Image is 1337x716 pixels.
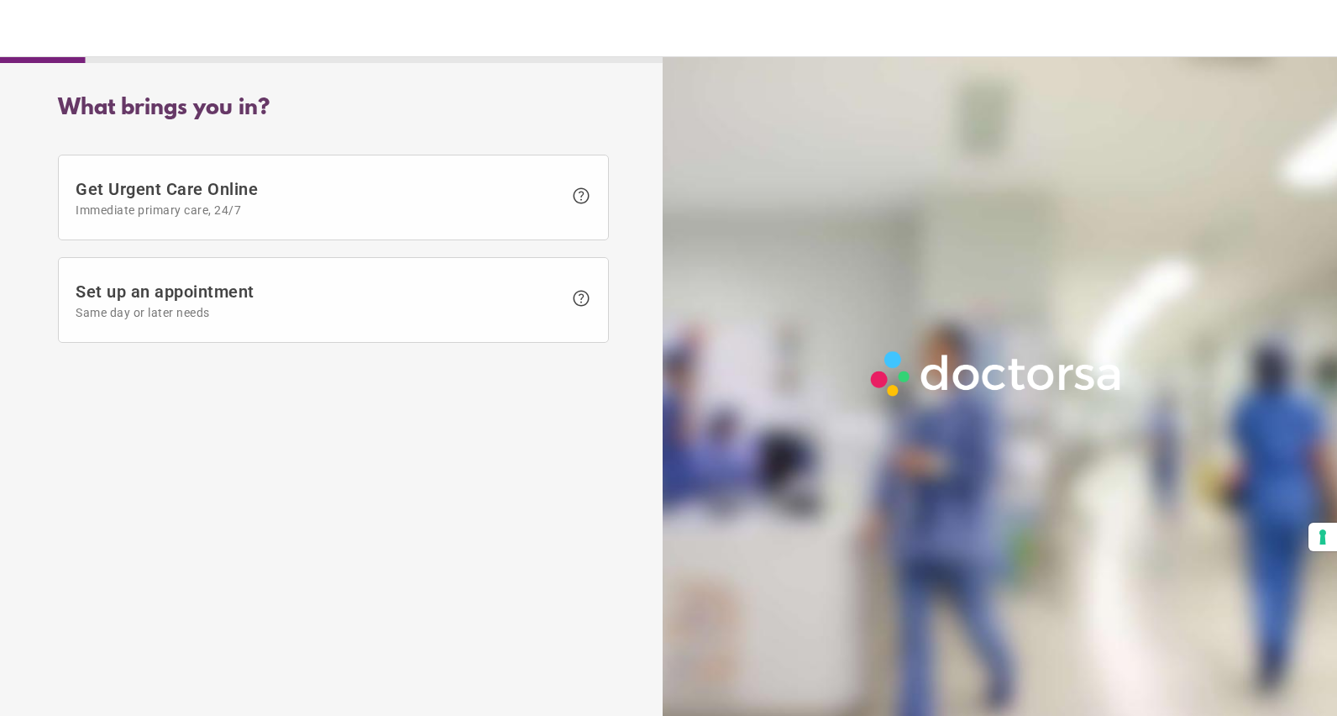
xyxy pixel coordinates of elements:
[571,186,591,206] span: help
[58,96,609,121] div: What brings you in?
[76,203,563,217] span: Immediate primary care, 24/7
[571,288,591,308] span: help
[76,282,563,319] span: Set up an appointment
[1308,523,1337,551] button: Your consent preferences for tracking technologies
[863,344,1130,403] img: Logo-Doctorsa-trans-White-partial-flat.png
[76,179,563,217] span: Get Urgent Care Online
[76,306,563,319] span: Same day or later needs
